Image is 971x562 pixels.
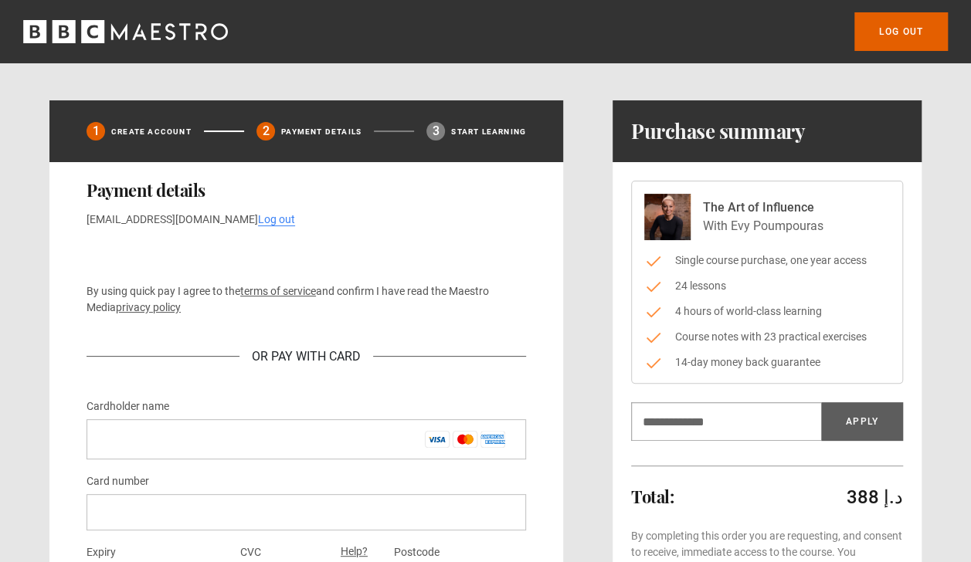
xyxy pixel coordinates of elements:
li: 24 lessons [644,278,890,294]
p: [EMAIL_ADDRESS][DOMAIN_NAME] [87,212,526,228]
p: Payment details [281,126,362,137]
a: Log out [854,12,948,51]
li: Single course purchase, one year access [644,252,890,269]
div: 2 [256,122,275,140]
label: Expiry [87,543,116,562]
label: Card number [87,472,149,491]
iframe: Secure card number input frame [99,505,514,520]
div: 1 [87,122,105,140]
p: The Art of Influence [703,198,823,217]
a: privacy policy [116,301,181,313]
button: Apply [821,402,903,441]
h1: Purchase summary [631,119,805,144]
button: Help? [336,542,372,562]
p: 388 د.إ [847,485,903,510]
svg: BBC Maestro [23,20,228,43]
li: Course notes with 23 practical exercises [644,329,890,345]
label: Postcode [394,543,440,562]
p: By using quick pay I agree to the and confirm I have read the Maestro Media [87,283,526,316]
p: Create Account [111,126,192,137]
li: 4 hours of world-class learning [644,303,890,320]
li: 14-day money back guarantee [644,354,890,371]
p: Start learning [451,126,526,137]
iframe: Secure payment button frame [87,240,526,271]
h2: Total: [631,487,674,506]
label: Cardholder name [87,398,169,416]
div: Or Pay With Card [239,347,373,366]
a: terms of service [240,285,316,297]
p: With Evy Poumpouras [703,217,823,235]
label: CVC [240,543,261,562]
div: 3 [426,122,445,140]
a: Log out [258,213,295,226]
h2: Payment details [87,181,526,199]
